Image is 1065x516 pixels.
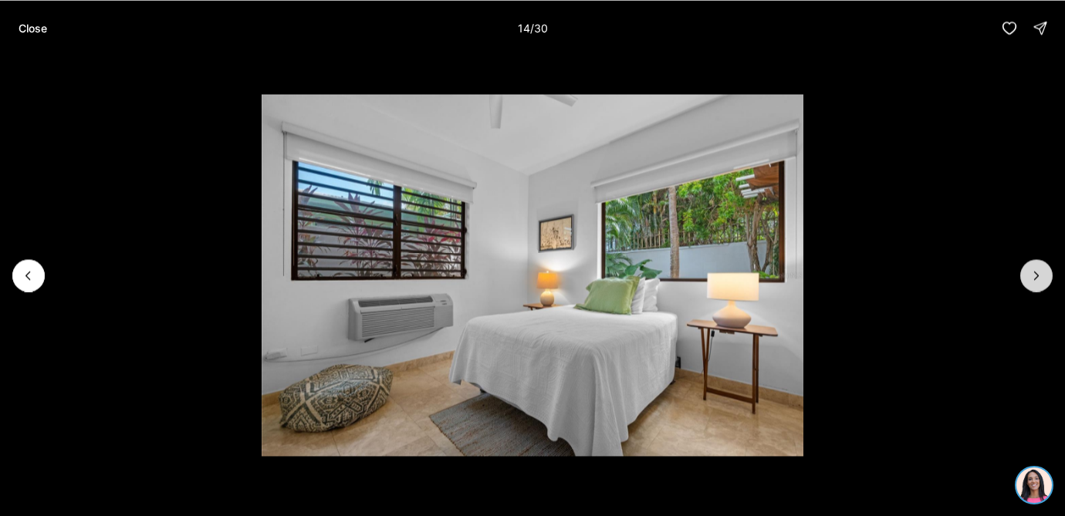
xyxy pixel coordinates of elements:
button: Next slide [1020,259,1053,292]
button: Close [9,12,56,43]
button: Previous slide [12,259,45,292]
p: 14 / 30 [518,21,548,34]
p: Close [19,22,47,34]
img: be3d4b55-7850-4bcb-9297-a2f9cd376e78.png [9,9,45,45]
